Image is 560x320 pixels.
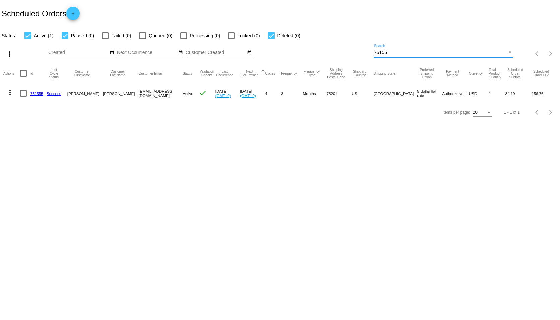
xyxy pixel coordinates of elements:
button: Change sorting for NextOccurrenceUtc [240,70,259,77]
button: Next page [544,47,557,60]
mat-cell: Months [303,84,327,103]
mat-icon: date_range [247,50,252,55]
mat-cell: AuthorizeNet [442,84,469,103]
mat-icon: date_range [110,50,114,55]
button: Change sorting for Id [30,71,33,75]
button: Change sorting for Subtotal [505,68,526,79]
div: 1 - 1 of 1 [504,110,520,115]
button: Change sorting for FrequencyType [303,70,321,77]
mat-cell: 3 [281,84,303,103]
mat-cell: [PERSON_NAME] [103,84,138,103]
button: Change sorting for Frequency [281,71,297,75]
a: Success [47,91,61,96]
button: Change sorting for LastProcessingCycleId [47,68,61,79]
span: Deleted (0) [277,32,300,40]
button: Change sorting for ShippingPostcode [327,68,346,79]
input: Next Occurrence [117,50,177,55]
div: Items per page: [442,110,470,115]
button: Change sorting for PaymentMethod.Type [442,70,463,77]
mat-cell: [DATE] [240,84,265,103]
h2: Scheduled Orders [2,7,80,20]
button: Change sorting for CustomerFirstName [67,70,97,77]
button: Change sorting for LifetimeValue [531,70,551,77]
mat-cell: [PERSON_NAME] [67,84,103,103]
mat-cell: 34.19 [505,84,532,103]
span: Paused (0) [71,32,94,40]
button: Change sorting for ShippingState [374,71,395,75]
span: Queued (0) [149,32,172,40]
mat-cell: [EMAIL_ADDRESS][DOMAIN_NAME] [138,84,183,103]
span: Failed (0) [111,32,131,40]
button: Change sorting for ShippingCountry [352,70,367,77]
span: Processing (0) [190,32,220,40]
button: Next page [544,106,557,119]
button: Previous page [530,106,544,119]
a: (GMT+0) [240,93,256,98]
mat-header-cell: Actions [3,63,20,84]
mat-icon: more_vert [6,89,14,97]
mat-header-cell: Total Product Quantity [489,63,505,84]
mat-cell: [DATE] [215,84,240,103]
a: (GMT+0) [215,93,231,98]
span: Locked (0) [237,32,260,40]
button: Change sorting for Status [183,71,192,75]
mat-icon: date_range [178,50,183,55]
span: Active [183,91,193,96]
input: Customer Created [186,50,246,55]
button: Change sorting for CustomerEmail [138,71,162,75]
button: Change sorting for CurrencyIso [469,71,483,75]
mat-icon: add [69,11,77,19]
a: 751555 [30,91,43,96]
button: Clear [506,49,513,56]
mat-select: Items per page: [473,110,492,115]
mat-header-cell: Validation Checks [199,63,215,84]
mat-cell: US [352,84,373,103]
span: Active (1) [34,32,54,40]
mat-cell: 1 [489,84,505,103]
mat-cell: 156.76 [531,84,557,103]
mat-cell: [GEOGRAPHIC_DATA] [374,84,417,103]
button: Change sorting for Cycles [265,71,275,75]
input: Created [48,50,109,55]
input: Search [374,50,506,55]
button: Previous page [530,47,544,60]
button: Change sorting for LastOccurrenceUtc [215,70,234,77]
mat-cell: 5 dollar flat rate [417,84,442,103]
mat-icon: check [199,89,207,97]
mat-cell: 75201 [327,84,352,103]
mat-icon: more_vert [5,50,13,58]
span: Status: [2,33,16,38]
mat-icon: close [508,50,512,55]
button: Change sorting for PreferredShippingOption [417,68,436,79]
mat-cell: 4 [265,84,281,103]
span: 20 [473,110,478,115]
button: Change sorting for CustomerLastName [103,70,132,77]
mat-cell: USD [469,84,489,103]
